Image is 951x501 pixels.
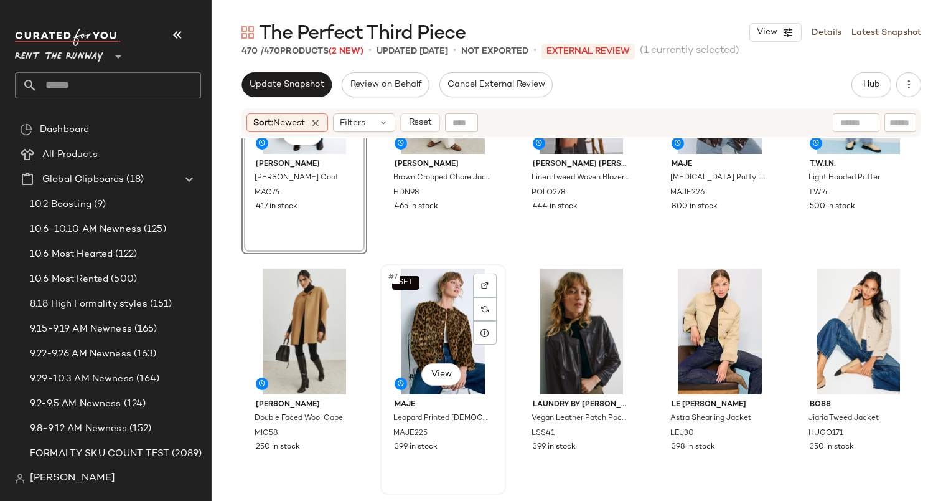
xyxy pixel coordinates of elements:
span: 399 in stock [395,442,438,453]
span: 398 in stock [672,442,715,453]
p: Not Exported [461,45,528,58]
span: Maje [672,159,769,170]
button: Cancel External Review [439,72,553,97]
span: [PERSON_NAME] [PERSON_NAME] [533,159,630,170]
span: Double Faced Wool Cape [255,413,343,424]
span: Review on Behalf [349,80,421,90]
img: svg%3e [481,305,489,313]
img: svg%3e [20,123,32,136]
span: Dashboard [40,123,89,137]
button: View [421,363,461,386]
span: 800 in stock [672,201,718,212]
span: 9.22-9.26 AM Newness [30,347,131,361]
span: (122) [113,247,137,262]
span: View [430,370,451,379]
span: 9.15-9.19 AM Newness [30,322,132,336]
span: MIC58 [255,428,278,439]
button: Hub [851,72,891,97]
span: Global Clipboards [42,173,124,187]
span: (9) [91,198,106,212]
span: SET [398,279,413,287]
span: TWI4 [808,188,828,199]
span: Filters [340,117,365,130]
span: MAO74 [255,188,280,199]
span: View [756,27,777,37]
span: (18) [124,173,144,187]
span: 9.8-9.12 AM Newness [30,422,127,436]
span: 444 in stock [533,201,578,212]
span: 500 in stock [810,201,855,212]
img: svg%3e [241,26,254,39]
span: Newest [273,118,305,128]
span: LE [PERSON_NAME] [672,399,769,411]
span: 9.29-10.3 AM Newness [30,372,134,386]
img: HUGO171.jpg [800,269,917,394]
span: (152) [127,422,152,436]
span: • [453,44,456,59]
span: 465 in stock [395,201,438,212]
span: (151) [148,297,172,312]
span: Brown Cropped Chore Jacket [393,173,490,184]
span: Jiaria Tweed Jacket [808,413,879,424]
span: 10.6 Most Hearted [30,247,113,262]
span: MAJE225 [393,428,428,439]
span: Update Snapshot [249,80,324,90]
span: The Perfect Third Piece [259,21,466,46]
button: SET [392,276,419,290]
a: Latest Snapshot [851,26,921,39]
span: [PERSON_NAME] [256,399,353,411]
span: (2089) [169,447,202,461]
span: (125) [141,222,166,237]
span: #7 [387,271,400,284]
span: MAJE226 [670,188,705,199]
span: Astra Shearling Jacket [670,413,751,424]
span: 470 / [241,47,264,56]
span: Vegan Leather Patch Pocket Jacket [532,413,629,424]
button: Update Snapshot [241,72,332,97]
span: Reset [408,118,431,128]
span: 10.6-10.10 AM Newness [30,222,141,237]
img: svg%3e [15,474,25,484]
span: 399 in stock [533,442,576,453]
span: 10.6 Most Rented [30,272,108,287]
span: • [368,44,372,59]
span: Sort: [253,117,305,130]
span: 350 in stock [810,442,854,453]
p: External REVIEW [541,44,635,59]
span: POLO278 [532,188,566,199]
span: 10.2 Boosting [30,198,91,212]
span: Maje [395,399,492,411]
span: FORMALTY SKU COUNT TEST [30,447,169,461]
span: (163) [131,347,157,361]
div: Products [241,45,363,58]
span: Cancel External Review [447,80,545,90]
span: (164) [134,372,160,386]
span: [PERSON_NAME] [395,159,492,170]
img: MIC58.jpg [246,269,363,394]
span: Linen Tweed Woven Blazer Sport Coat [532,173,629,184]
span: Rent the Runway [15,42,103,65]
span: (124) [121,397,146,411]
span: Laundry by [PERSON_NAME] [533,399,630,411]
span: [PERSON_NAME] Coat [255,173,339,184]
span: Hub [863,80,880,90]
span: 250 in stock [256,442,300,453]
button: View [749,23,802,42]
span: HUGO171 [808,428,843,439]
a: Details [812,26,841,39]
img: LSS41.jpg [523,269,640,394]
p: updated [DATE] [377,45,448,58]
img: LEJ30.jpg [662,269,779,394]
img: svg%3e [481,282,489,289]
img: cfy_white_logo.C9jOOHJF.svg [15,29,121,46]
span: 9.2-9.5 AM Newness [30,397,121,411]
span: Leopard Printed [DEMOGRAPHIC_DATA] Jacket [393,413,490,424]
span: (165) [132,322,157,336]
span: (500) [108,272,137,287]
span: 8.18 High Formality styles [30,297,148,312]
span: [MEDICAL_DATA] Puffy Leather Jacket [670,173,767,184]
span: 470 [264,47,280,56]
span: • [533,44,536,59]
button: Reset [400,113,440,132]
span: BOSS [810,399,907,411]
